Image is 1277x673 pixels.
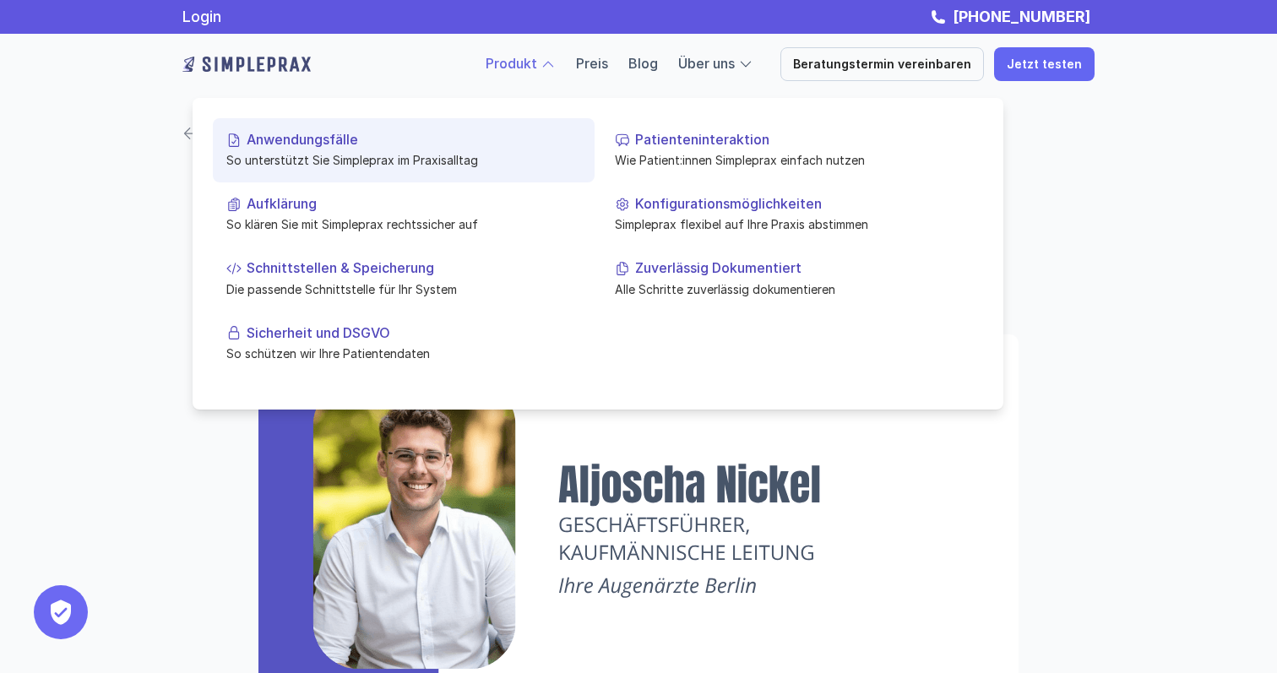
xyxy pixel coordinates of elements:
a: [PHONE_NUMBER] [948,8,1095,25]
a: Blog [628,55,658,72]
p: Schnittstellen & Speicherung [247,260,581,276]
p: Die passende Schnittstelle für Ihr System [226,280,581,297]
strong: [PHONE_NUMBER] [953,8,1090,25]
a: Sicherheit und DSGVOSo schützen wir Ihre Patientendaten [213,311,595,375]
p: Aufklärung [247,196,581,212]
p: Beratungstermin vereinbaren [793,57,971,72]
p: Zuverlässig Dokumentiert [635,260,970,276]
p: Wie Patient:innen Simpleprax einfach nutzen [615,151,970,169]
a: Zuverlässig DokumentiertAlle Schritte zuverlässig dokumentieren [601,247,983,311]
p: Alle Schritte zuverlässig dokumentieren [615,280,970,297]
p: Patienteninteraktion [635,132,970,148]
a: AnwendungsfälleSo unterstützt Sie Simpleprax im Praxisalltag [213,118,595,182]
a: Jetzt testen [994,47,1095,81]
p: Konfigurationsmöglichkeiten [635,196,970,212]
p: Jetzt testen [1007,57,1082,72]
p: Simpleprax flexibel auf Ihre Praxis abstimmen [615,215,970,233]
a: Preis [576,55,608,72]
a: Beratungstermin vereinbaren [780,47,984,81]
p: Sicherheit und DSGVO [247,324,581,340]
p: So schützen wir Ihre Patientendaten [226,345,581,362]
a: Zurück [182,118,254,149]
a: Produkt [486,55,537,72]
a: Über uns [678,55,735,72]
a: Schnittstellen & SpeicherungDie passende Schnittstelle für Ihr System [213,247,595,311]
a: Login [182,8,221,25]
a: AufklärungSo klären Sie mit Simpleprax rechtssicher auf [213,182,595,247]
a: KonfigurationsmöglichkeitenSimpleprax flexibel auf Ihre Praxis abstimmen [601,182,983,247]
a: PatienteninteraktionWie Patient:innen Simpleprax einfach nutzen [601,118,983,182]
p: So unterstützt Sie Simpleprax im Praxisalltag [226,151,581,169]
p: So klären Sie mit Simpleprax rechtssicher auf [226,215,581,233]
p: Anwendungsfälle [247,132,581,148]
